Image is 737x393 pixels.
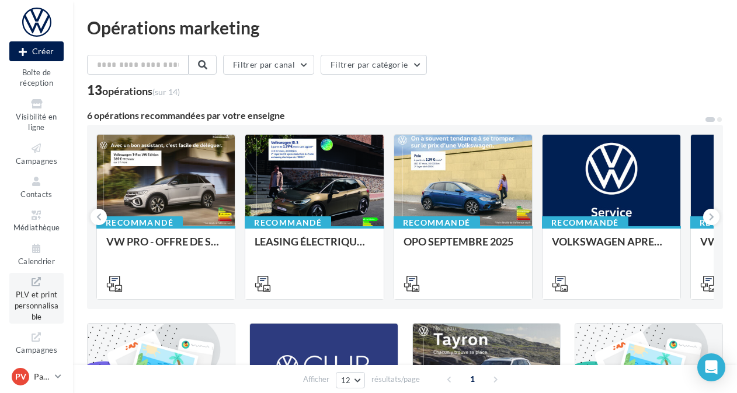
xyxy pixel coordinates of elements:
[303,374,329,385] span: Afficher
[9,95,64,135] a: Visibilité en ligne
[34,371,50,383] p: Partenaire VW
[394,216,480,229] div: Recommandé
[15,287,59,321] span: PLV et print personnalisable
[697,353,725,381] div: Open Intercom Messenger
[20,190,53,199] span: Contacts
[336,372,366,388] button: 12
[255,236,374,259] div: LEASING ÉLECTRIQUE 2025
[9,328,64,379] a: Campagnes DataOnDemand
[9,366,64,388] a: PV Partenaire VW
[371,374,420,385] span: résultats/page
[96,216,183,229] div: Recommandé
[9,206,64,235] a: Médiathèque
[9,41,64,61] div: Nouvelle campagne
[87,19,723,36] div: Opérations marketing
[9,273,64,324] a: PLV et print personnalisable
[321,55,427,75] button: Filtrer par catégorie
[20,68,53,88] span: Boîte de réception
[16,156,57,166] span: Campagnes
[9,41,64,61] button: Créer
[9,173,64,201] a: Contacts
[14,343,59,376] span: Campagnes DataOnDemand
[542,216,628,229] div: Recommandé
[13,223,60,233] span: Médiathèque
[552,236,671,259] div: VOLKSWAGEN APRES-VENTE
[223,55,314,75] button: Filtrer par canal
[15,371,26,383] span: PV
[102,86,180,96] div: opérations
[152,87,180,97] span: (sur 14)
[9,48,64,90] a: Boîte de réception
[404,236,523,259] div: OPO SEPTEMBRE 2025
[18,257,55,266] span: Calendrier
[106,236,225,259] div: VW PRO - OFFRE DE SEPTEMBRE 25
[87,84,180,97] div: 13
[463,370,482,388] span: 1
[87,111,704,120] div: 6 opérations recommandées par votre enseigne
[245,216,331,229] div: Recommandé
[341,376,351,385] span: 12
[9,240,64,268] a: Calendrier
[9,139,64,168] a: Campagnes
[16,112,57,132] span: Visibilité en ligne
